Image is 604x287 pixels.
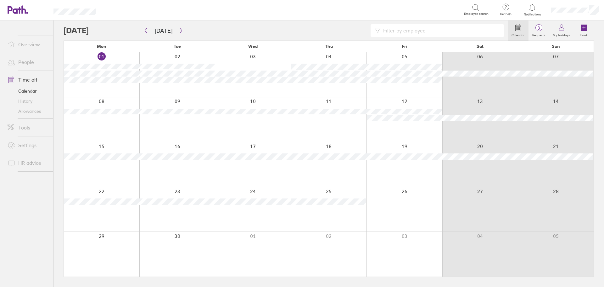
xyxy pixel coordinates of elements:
[549,20,574,41] a: My holidays
[528,32,549,37] label: Requests
[150,26,177,36] button: [DATE]
[522,13,543,16] span: Notifications
[97,44,106,49] span: Mon
[3,73,53,86] a: Time off
[325,44,333,49] span: Thu
[3,38,53,51] a: Overview
[3,157,53,169] a: HR advice
[552,44,560,49] span: Sun
[402,44,407,49] span: Fri
[528,20,549,41] a: 3Requests
[477,44,484,49] span: Sat
[522,3,543,16] a: Notifications
[549,32,574,37] label: My holidays
[3,96,53,106] a: History
[3,86,53,96] a: Calendar
[3,106,53,116] a: Allowances
[464,12,489,16] span: Employee search
[3,56,53,68] a: People
[577,32,591,37] label: Book
[113,7,129,12] div: Search
[528,26,549,31] span: 3
[174,44,181,49] span: Tue
[508,32,528,37] label: Calendar
[508,20,528,41] a: Calendar
[3,121,53,134] a: Tools
[381,25,500,37] input: Filter by employee
[248,44,258,49] span: Wed
[495,12,516,16] span: Get help
[3,139,53,152] a: Settings
[574,20,594,41] a: Book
